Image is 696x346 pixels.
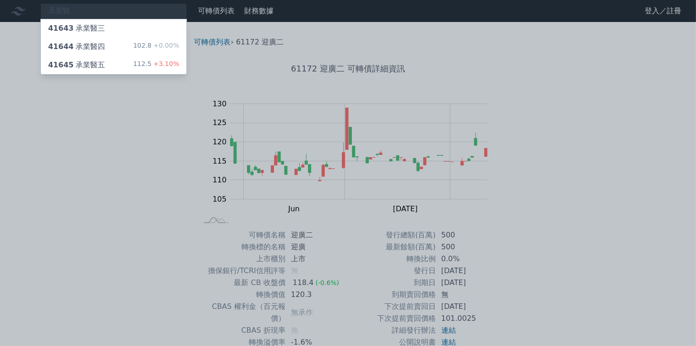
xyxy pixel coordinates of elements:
[48,23,105,34] div: 承業醫三
[152,60,179,67] span: +3.10%
[48,60,74,69] span: 41645
[41,38,186,56] a: 41644承業醫四 102.8+0.00%
[48,42,74,51] span: 41644
[48,60,105,71] div: 承業醫五
[133,41,179,52] div: 102.8
[48,41,105,52] div: 承業醫四
[133,60,179,71] div: 112.5
[48,24,74,33] span: 41643
[41,19,186,38] a: 41643承業醫三
[152,42,179,49] span: +0.00%
[41,56,186,74] a: 41645承業醫五 112.5+3.10%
